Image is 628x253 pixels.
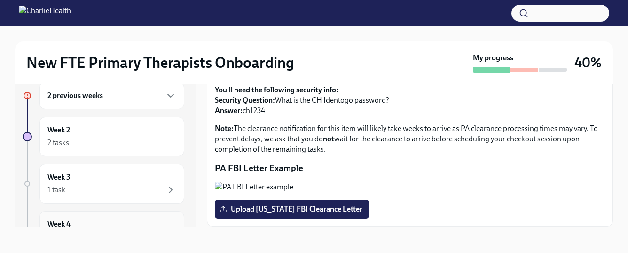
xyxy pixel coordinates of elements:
[26,53,294,72] h2: New FTE Primary Therapists Onboarding
[574,54,602,71] h3: 40%
[47,219,71,229] h6: Week 4
[215,124,234,133] strong: Note:
[221,204,362,214] span: Upload [US_STATE] FBI Clearance Letter
[473,53,513,63] strong: My progress
[215,85,338,94] strong: You'll need the following security info:
[215,182,605,192] button: Zoom image
[215,96,275,105] strong: Security Question:
[215,106,243,115] strong: Answer:
[23,117,184,156] a: Week 22 tasks
[215,85,605,116] p: What is the CH Identogo password? ch1234
[47,185,65,195] div: 1 task
[19,6,71,21] img: CharlieHealth
[47,138,69,148] div: 2 tasks
[323,134,334,143] strong: not
[23,211,184,251] a: Week 4
[47,172,71,182] h6: Week 3
[23,164,184,204] a: Week 31 task
[215,123,605,155] p: The clearance notification for this item will likely take weeks to arrive as PA clearance process...
[47,90,103,101] h6: 2 previous weeks
[39,82,184,109] div: 2 previous weeks
[215,162,605,174] p: PA FBI Letter Example
[47,125,70,135] h6: Week 2
[215,200,369,219] label: Upload [US_STATE] FBI Clearance Letter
